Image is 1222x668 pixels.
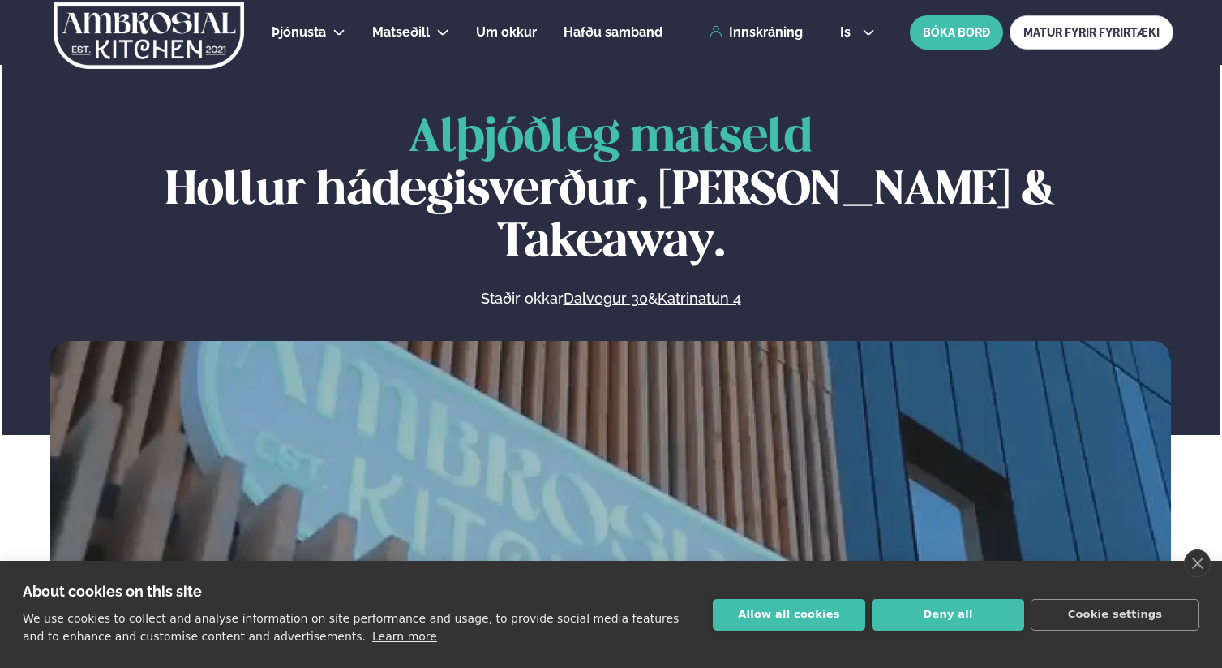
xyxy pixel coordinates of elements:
[564,23,662,42] a: Hafðu samband
[1010,15,1173,50] a: MATUR FYRIR FYRIRTÆKI
[476,24,537,40] span: Um okkur
[872,599,1024,631] button: Deny all
[658,289,741,308] a: Katrinatun 4
[564,24,662,40] span: Hafðu samband
[409,116,813,161] span: Alþjóðleg matseld
[372,24,430,40] span: Matseðill
[23,612,679,643] p: We use cookies to collect and analyse information on site performance and usage, to provide socia...
[1031,599,1199,631] button: Cookie settings
[710,25,803,40] a: Innskráning
[713,599,865,631] button: Allow all cookies
[272,23,326,42] a: Þjónusta
[304,289,917,308] p: Staðir okkar &
[372,630,437,643] a: Learn more
[476,23,537,42] a: Um okkur
[564,289,648,308] a: Dalvegur 30
[272,24,326,40] span: Þjónusta
[840,26,855,39] span: is
[50,113,1171,269] h1: Hollur hádegisverður, [PERSON_NAME] & Takeaway.
[1184,549,1211,577] a: close
[52,2,246,69] img: logo
[910,15,1003,50] button: BÓKA BORÐ
[372,23,430,42] a: Matseðill
[23,583,202,600] strong: About cookies on this site
[827,26,888,39] button: is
